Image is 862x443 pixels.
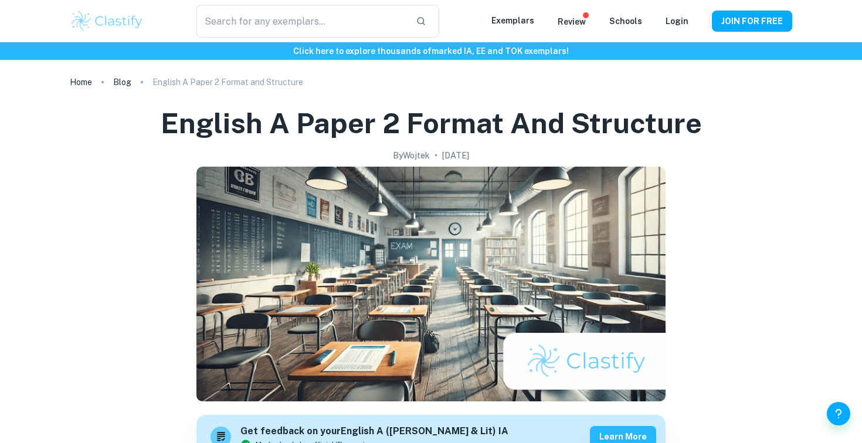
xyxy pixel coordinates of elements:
[827,402,850,425] button: Help and Feedback
[491,14,534,27] p: Exemplars
[666,16,688,26] a: Login
[240,424,508,439] h6: Get feedback on your English A ([PERSON_NAME] & Lit) IA
[393,149,430,162] h2: By Wojtek
[196,5,406,38] input: Search for any exemplars...
[152,76,303,89] p: English A Paper 2 Format and Structure
[558,15,586,28] p: Review
[70,9,144,33] img: Clastify logo
[442,149,469,162] h2: [DATE]
[70,74,92,90] a: Home
[2,45,860,58] h6: Click here to explore thousands of marked IA, EE and TOK exemplars !
[712,11,792,32] button: JOIN FOR FREE
[435,149,437,162] p: •
[609,16,642,26] a: Schools
[161,104,702,142] h1: English A Paper 2 Format and Structure
[113,74,131,90] a: Blog
[196,167,666,401] img: English A Paper 2 Format and Structure cover image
